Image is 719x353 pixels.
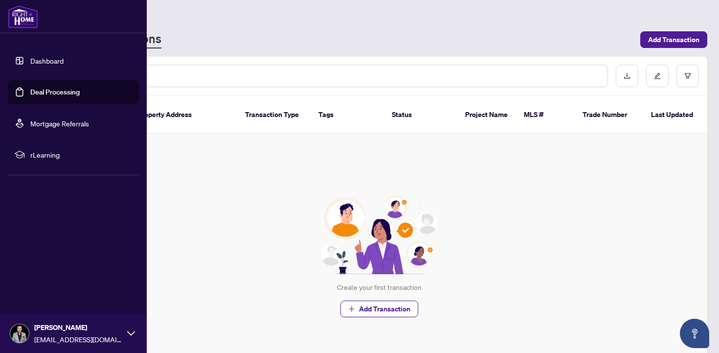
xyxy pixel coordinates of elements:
button: Add Transaction [340,301,418,317]
th: Trade Number [575,96,643,134]
span: [PERSON_NAME] [34,322,122,333]
span: plus [348,306,355,312]
a: Dashboard [30,56,64,65]
span: download [624,72,630,79]
button: download [616,65,638,87]
span: [EMAIL_ADDRESS][DOMAIN_NAME] [34,334,122,345]
span: filter [684,72,691,79]
th: Transaction Type [237,96,311,134]
span: rLearning [30,149,132,160]
a: Deal Processing [30,88,80,96]
th: Project Name [457,96,516,134]
span: Add Transaction [648,32,699,47]
div: Create your first transaction [337,282,422,293]
button: Open asap [680,319,709,348]
button: Add Transaction [640,31,707,48]
button: edit [646,65,669,87]
th: Property Address [130,96,237,134]
button: filter [676,65,699,87]
th: Last Updated By [643,96,717,134]
img: Null State Icon [316,196,442,274]
img: Profile Icon [10,324,29,343]
th: Tags [311,96,384,134]
img: logo [8,5,38,28]
span: Add Transaction [359,301,410,317]
th: Status [384,96,457,134]
span: edit [654,72,661,79]
a: Mortgage Referrals [30,119,89,128]
th: MLS # [516,96,575,134]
